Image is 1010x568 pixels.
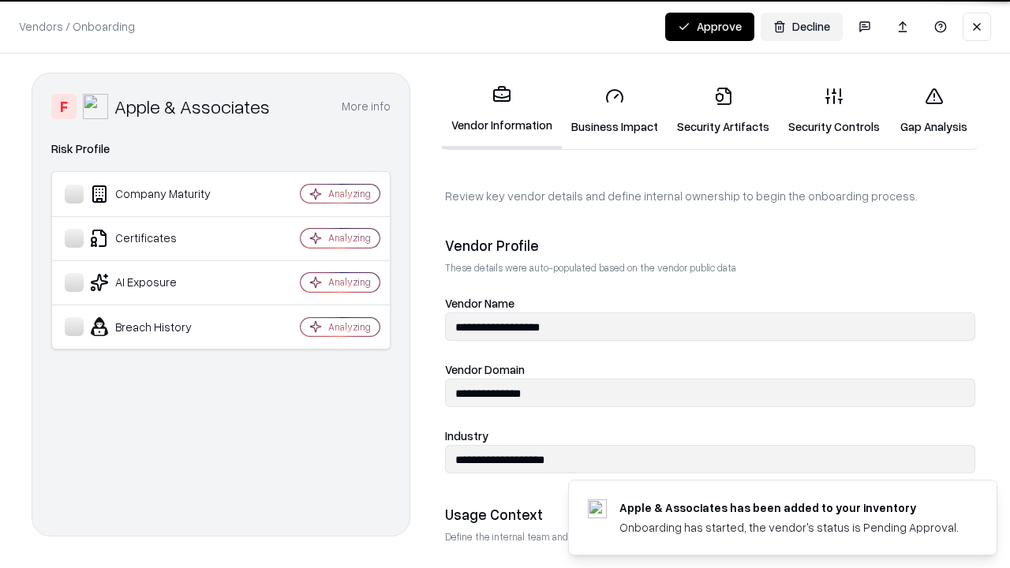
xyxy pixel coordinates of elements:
[442,73,562,149] a: Vendor Information
[445,188,975,204] p: Review key vendor details and define internal ownership to begin the onboarding process.
[779,74,889,148] a: Security Controls
[619,499,959,516] div: Apple & Associates has been added to your inventory
[328,231,371,245] div: Analyzing
[889,74,978,148] a: Gap Analysis
[445,362,525,376] label: Vendor Domain
[665,13,754,41] button: Approve
[328,275,371,289] div: Analyzing
[445,261,975,275] p: These details were auto-populated based on the vendor public data
[51,140,391,159] div: Risk Profile
[19,18,135,35] p: Vendors / Onboarding
[668,74,779,148] a: Security Artifacts
[328,187,371,200] div: Analyzing
[65,317,253,336] div: Breach History
[65,229,253,248] div: Certificates
[51,94,77,119] div: F
[562,74,668,148] a: Business Impact
[761,13,843,41] button: Decline
[445,296,514,310] label: Vendor Name
[328,320,371,334] div: Analyzing
[588,499,607,518] img: appleassoc.com
[65,185,253,204] div: Company Maturity
[83,94,108,119] img: Apple & Associates
[65,273,253,292] div: AI Exposure
[445,505,975,524] div: Usage Context
[342,92,391,121] button: More info
[619,519,959,536] div: Onboarding has started, the vendor's status is Pending Approval.
[445,236,975,255] div: Vendor Profile
[445,530,975,544] p: Define the internal team and reason for using this vendor. This helps assess business relevance a...
[114,94,270,119] div: Apple & Associates
[445,428,488,443] label: Industry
